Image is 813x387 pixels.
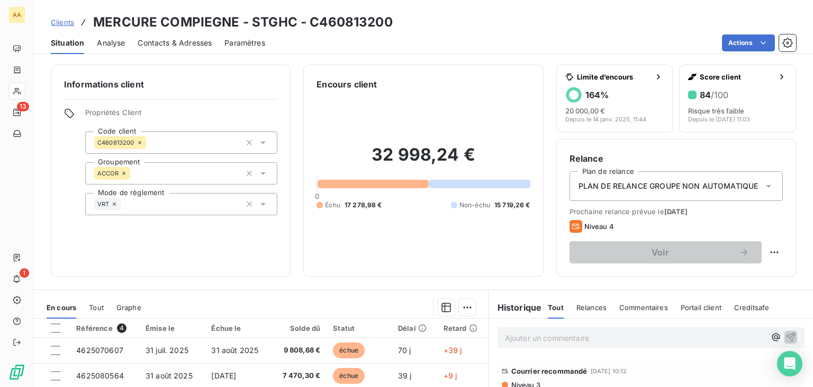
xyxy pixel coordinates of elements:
[664,207,688,216] span: [DATE]
[47,303,76,312] span: En cours
[444,371,457,380] span: +9 j
[76,371,124,380] span: 4625080564
[146,346,188,355] span: 31 juil. 2025
[333,342,365,358] span: échue
[93,13,393,32] h3: MERCURE COMPIEGNE - STGHC - C460813200
[89,303,104,312] span: Tout
[76,346,123,355] span: 4625070607
[85,108,277,123] span: Propriétés Client
[20,268,29,278] span: 1
[211,324,264,332] div: Échue le
[51,18,74,27] span: Clients
[700,90,728,100] h6: 84
[333,324,385,332] div: Statut
[277,345,320,356] span: 9 808,68 €
[565,107,605,115] span: 20 000,00 €
[211,371,236,380] span: [DATE]
[577,73,651,81] span: Limite d’encours
[146,324,198,332] div: Émise le
[579,181,758,191] span: PLAN DE RELANCE GROUPE NON AUTOMATIQUE
[711,90,728,100] span: /100
[8,364,25,381] img: Logo LeanPay
[315,192,319,200] span: 0
[211,346,258,355] span: 31 août 2025
[97,139,134,146] span: C460813200
[121,199,129,209] input: Ajouter une valeur
[570,241,762,263] button: Voir
[97,170,119,177] span: ACCOR
[585,90,609,100] h6: 164 %
[8,6,25,23] div: AA
[582,248,738,257] span: Voir
[494,200,530,210] span: 15 719,26 €
[116,303,141,312] span: Graphe
[548,303,564,312] span: Tout
[591,368,627,374] span: [DATE] 10:12
[734,303,770,312] span: Creditsafe
[619,303,668,312] span: Commentaires
[679,65,796,133] button: Score client84/100Risque très faibleDepuis le [DATE] 11:03
[700,73,773,81] span: Score client
[325,200,340,210] span: Échu
[511,367,588,375] span: Courrier recommandé
[97,38,125,48] span: Analyse
[317,78,377,91] h6: Encours client
[146,138,155,147] input: Ajouter une valeur
[777,351,802,376] div: Open Intercom Messenger
[138,38,212,48] span: Contacts & Adresses
[224,38,265,48] span: Paramètres
[444,324,482,332] div: Retard
[576,303,607,312] span: Relances
[333,368,365,384] span: échue
[398,371,412,380] span: 39 j
[489,301,542,314] h6: Historique
[277,324,320,332] div: Solde dû
[277,371,320,381] span: 7 470,30 €
[51,38,84,48] span: Situation
[570,207,783,216] span: Prochaine relance prévue le
[17,102,29,111] span: 13
[317,144,530,176] h2: 32 998,24 €
[688,107,744,115] span: Risque très faible
[146,371,193,380] span: 31 août 2025
[398,324,431,332] div: Délai
[130,169,139,178] input: Ajouter une valeur
[64,78,277,91] h6: Informations client
[76,323,133,333] div: Référence
[398,346,411,355] span: 70 j
[97,201,109,207] span: VRT
[722,34,775,51] button: Actions
[681,303,721,312] span: Portail client
[444,346,462,355] span: +39 j
[51,17,74,28] a: Clients
[556,65,673,133] button: Limite d’encours164%20 000,00 €Depuis le 14 janv. 2025, 11:44
[584,222,614,231] span: Niveau 4
[570,152,783,165] h6: Relance
[688,116,750,122] span: Depuis le [DATE] 11:03
[459,200,490,210] span: Non-échu
[345,200,382,210] span: 17 278,98 €
[117,323,127,333] span: 4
